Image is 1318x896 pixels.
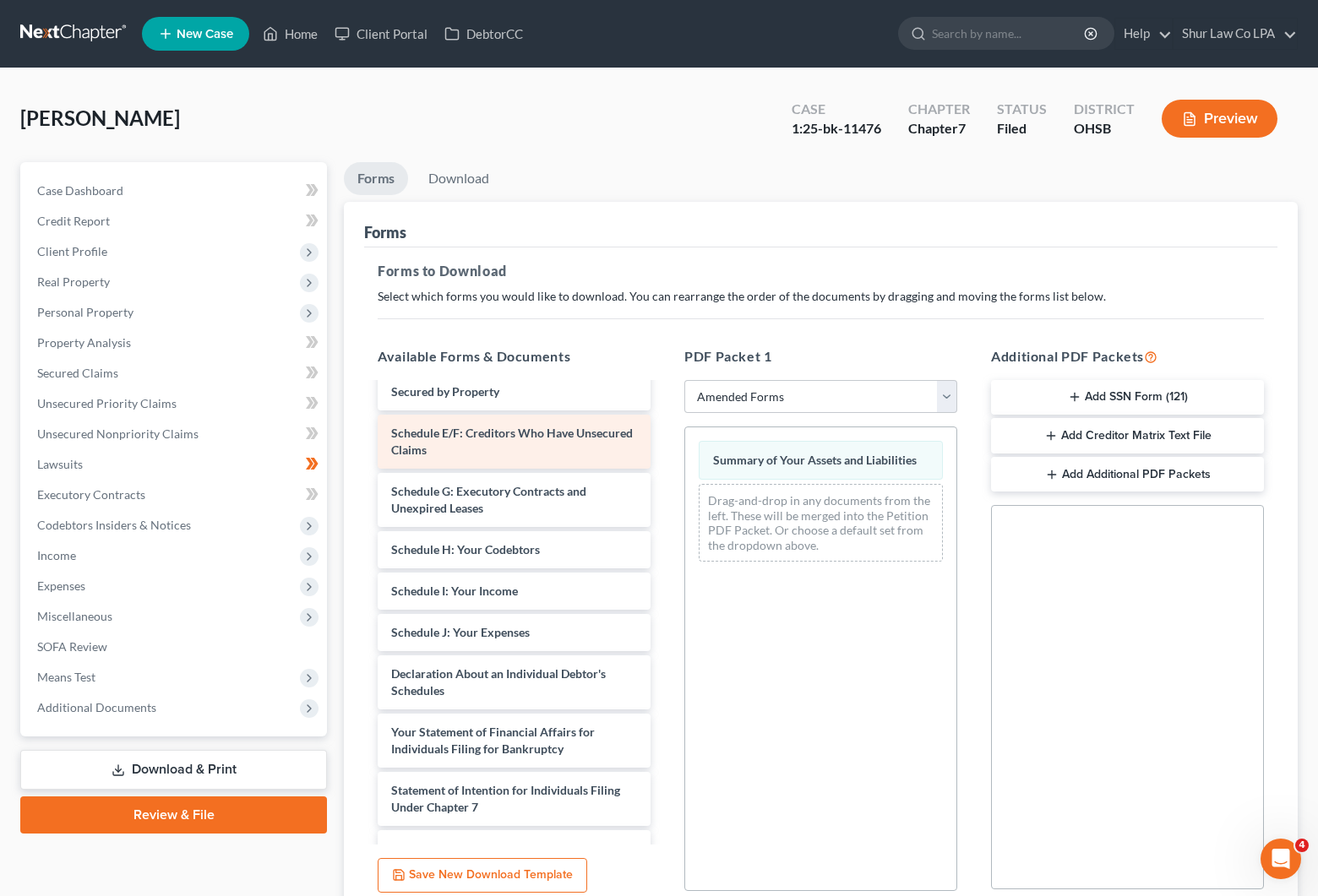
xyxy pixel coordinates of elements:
span: Unsecured Nonpriority Claims [37,426,199,441]
button: Save New Download Template [378,858,587,893]
span: Property Analysis [37,335,131,350]
a: Credit Report [24,206,327,236]
a: Property Analysis [24,328,327,358]
a: Review & File [20,796,327,834]
span: 4 [1295,839,1309,852]
div: Drag-and-drop in any documents from the left. These will be merged into the Petition PDF Packet. ... [699,484,943,562]
a: SOFA Review [24,632,327,662]
h5: Forms to Download [378,261,1264,281]
div: Chapter [908,119,970,138]
div: Forms [364,222,406,242]
button: Add Creditor Matrix Text File [991,418,1264,453]
a: Case Dashboard [24,176,327,206]
span: Declaration About an Individual Debtor's Schedules [391,666,606,698]
h5: PDF Packet 1 [684,346,957,367]
div: Filed [997,119,1047,138]
a: Lawsuits [24,449,327,480]
span: SOFA Review [37,639,107,654]
span: Schedule I: Your Income [391,584,518,598]
span: New Case [177,28,233,41]
a: Executory Contracts [24,480,327,510]
span: Unsecured Priority Claims [37,396,177,410]
span: 7 [958,120,966,136]
span: Statement of Intention for Individuals Filing Under Chapter 7 [391,783,620,814]
span: Additional Documents [37,700,156,714]
div: Case [792,100,881,119]
a: Client Portal [326,19,436,49]
div: OHSB [1074,119,1135,138]
span: Secured Claims [37,366,118,380]
div: Status [997,100,1047,119]
span: Schedule D: Creditors Who Hold Claims Secured by Property [391,367,602,399]
iframe: Intercom live chat [1261,839,1301,879]
span: Schedule J: Your Expenses [391,625,530,639]
a: Secured Claims [24,358,327,388]
h5: Additional PDF Packets [991,346,1264,367]
button: Add SSN Form (121) [991,380,1264,415]
a: Unsecured Nonpriority Claims [24,419,327,449]
span: Lawsuits [37,457,83,471]
span: Expenses [37,578,85,593]
a: Download & Print [20,750,327,790]
span: Summary of Your Assets and Liabilities [713,453,917,467]
span: Credit Report [37,214,110,228]
a: Home [254,19,326,49]
span: Executory Contracts [37,487,145,502]
a: Shur Law Co LPA [1174,19,1297,49]
p: Select which forms you would like to download. You can rearrange the order of the documents by dr... [378,288,1264,305]
span: Personal Property [37,305,133,319]
span: Chapter 7 Statement of Your Current Monthly Income and Means-Test Calculation [391,841,632,872]
a: Help [1115,19,1172,49]
span: Means Test [37,670,95,684]
span: Client Profile [37,244,107,258]
button: Preview [1162,100,1277,138]
span: Miscellaneous [37,609,112,623]
h5: Available Forms & Documents [378,346,651,367]
span: Real Property [37,274,110,289]
span: Case Dashboard [37,183,123,198]
div: District [1074,100,1135,119]
a: Unsecured Priority Claims [24,388,327,419]
span: Schedule H: Your Codebtors [391,542,540,557]
a: Download [415,162,503,195]
span: Income [37,548,76,562]
div: Chapter [908,100,970,119]
button: Add Additional PDF Packets [991,457,1264,492]
span: Codebtors Insiders & Notices [37,518,191,532]
span: Schedule G: Executory Contracts and Unexpired Leases [391,484,586,515]
span: Your Statement of Financial Affairs for Individuals Filing for Bankruptcy [391,725,595,756]
a: DebtorCC [436,19,531,49]
input: Search by name... [932,18,1087,49]
div: 1:25-bk-11476 [792,119,881,138]
span: [PERSON_NAME] [20,106,180,130]
span: Schedule E/F: Creditors Who Have Unsecured Claims [391,426,633,457]
a: Forms [344,162,408,195]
